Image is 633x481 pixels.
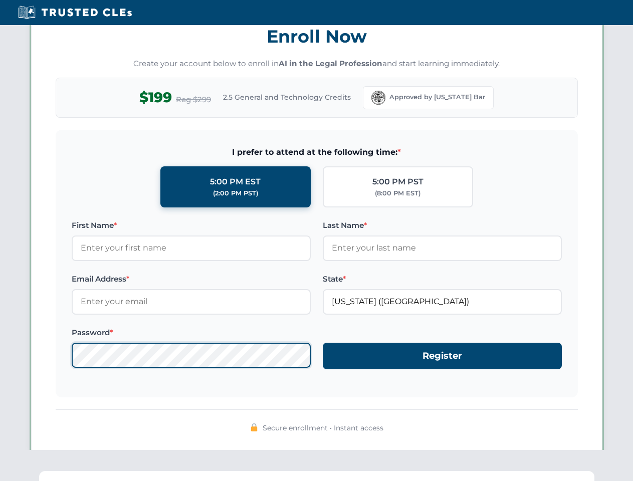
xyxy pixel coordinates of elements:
[72,146,562,159] span: I prefer to attend at the following time:
[375,188,420,198] div: (8:00 PM EST)
[210,175,261,188] div: 5:00 PM EST
[279,59,382,68] strong: AI in the Legal Profession
[372,175,424,188] div: 5:00 PM PST
[56,21,578,52] h3: Enroll Now
[263,422,383,433] span: Secure enrollment • Instant access
[72,327,311,339] label: Password
[323,289,562,314] input: Florida (FL)
[139,86,172,109] span: $199
[323,343,562,369] button: Register
[213,188,258,198] div: (2:00 PM PST)
[323,273,562,285] label: State
[250,423,258,431] img: 🔒
[176,94,211,106] span: Reg $299
[371,91,385,105] img: Florida Bar
[72,219,311,231] label: First Name
[56,58,578,70] p: Create your account below to enroll in and start learning immediately.
[389,92,485,102] span: Approved by [US_STATE] Bar
[72,235,311,261] input: Enter your first name
[323,219,562,231] label: Last Name
[323,235,562,261] input: Enter your last name
[223,92,351,103] span: 2.5 General and Technology Credits
[72,273,311,285] label: Email Address
[72,289,311,314] input: Enter your email
[15,5,135,20] img: Trusted CLEs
